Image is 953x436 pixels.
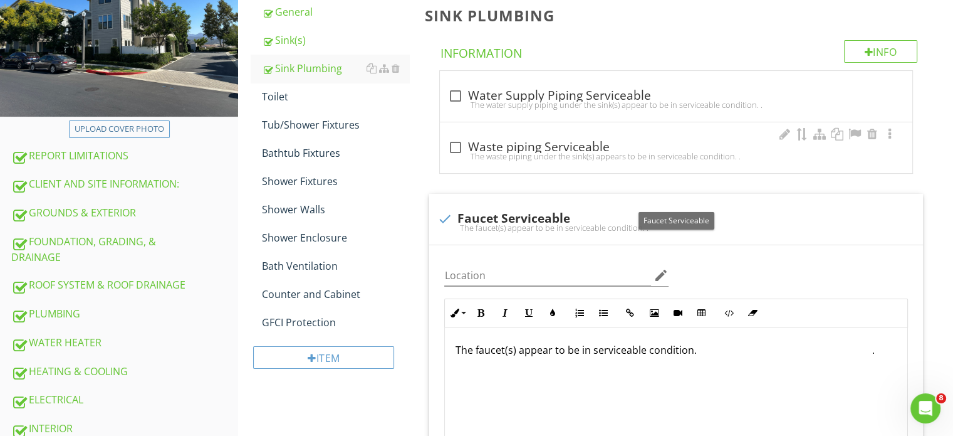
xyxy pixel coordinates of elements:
[455,343,897,358] p: The faucet(s) appear to be in serviceable condition. .
[11,205,238,221] div: GROUNDS & EXTERIOR
[618,301,642,325] button: Insert Link (Ctrl+K)
[75,123,164,136] div: Upload cover photo
[844,40,918,63] div: Info
[567,301,591,325] button: Ordered List
[11,176,238,193] div: CLIENT AND SITE INFORMATION:
[469,301,492,325] button: Bold (Ctrl+B)
[253,346,394,369] div: Item
[11,392,238,408] div: ELECTRICAL
[440,40,917,61] h4: Information
[447,151,905,161] div: The waste piping under the sink(s) appears to be in serviceable condition. .
[262,89,409,104] div: Toilet
[262,315,409,330] div: GFCI Protection
[262,146,409,161] div: Bathtub Fixtures
[11,234,238,265] div: FOUNDATION, GRADING, & DRAINAGE
[11,335,238,351] div: WATER HEATER
[689,301,713,325] button: Insert Table
[262,33,409,48] div: Sink(s)
[643,215,709,226] span: Faucet Serviceable
[716,301,740,325] button: Code View
[665,301,689,325] button: Insert Video
[591,301,615,325] button: Unordered List
[447,100,905,110] div: The water supply piping under the sink(s) appear to be in serviceable condition. .
[516,301,540,325] button: Underline (Ctrl+U)
[262,230,409,245] div: Shower Enclosure
[740,301,764,325] button: Clear Formatting
[262,174,409,189] div: Shower Fixtures
[492,301,516,325] button: Italic (Ctrl+I)
[445,301,469,325] button: Inline Style
[444,265,651,286] input: Location
[540,301,564,325] button: Colors
[69,120,170,138] button: Upload cover photo
[11,277,238,294] div: ROOF SYSTEM & ROOF DRAINAGE
[262,117,409,132] div: Tub/Shower Fixtures
[437,223,915,233] div: The faucet(s) appear to be in serviceable condition. .
[11,364,238,380] div: HEATING & COOLING
[424,7,933,24] h3: Sink Plumbing
[11,306,238,322] div: PLUMBING
[262,202,409,217] div: Shower Walls
[936,393,946,403] span: 8
[262,4,409,19] div: General
[654,268,669,283] i: edit
[262,287,409,302] div: Counter and Cabinet
[642,301,665,325] button: Insert Image (Ctrl+P)
[262,61,409,76] div: Sink Plumbing
[262,258,409,274] div: Bath Ventilation
[11,148,238,164] div: REPORT LIMITATIONS
[910,393,940,423] iframe: Intercom live chat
